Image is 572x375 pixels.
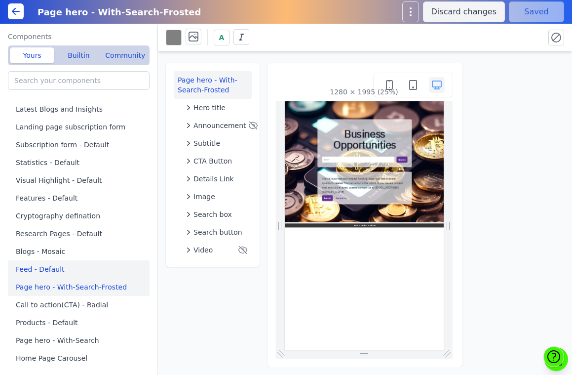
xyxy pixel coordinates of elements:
button: Desktop [429,77,445,93]
button: Search [442,218,485,243]
button: Details Link [182,170,252,188]
button: Call to action(CTA) - Radial [8,296,153,314]
span: Video [193,245,213,255]
button: Home Page Carousel [8,349,153,367]
button: Hero title [182,99,252,117]
span: CTA Button [193,156,232,166]
span: Search button [193,227,242,237]
span: Image [193,192,215,202]
button: Landing page subscription form [8,118,153,136]
button: Subscription form - Default [8,136,153,154]
button: Research Pages - Default [8,225,153,243]
button: Products - Default [8,314,153,332]
button: CTA Button [182,152,252,170]
button: Builtin [56,47,101,63]
button: Visual Highlight - Default [8,171,153,189]
button: Search box [182,206,252,223]
button: Search button [182,223,252,241]
button: Announcement [182,117,252,134]
button: Yours [10,47,54,63]
button: Page hero - With-Search-Frosted [8,278,153,296]
button: Page hero - With-Search [8,332,153,349]
h1: Business Opportunities [147,107,485,192]
button: Image [182,188,252,206]
button: Discard changes [423,1,505,22]
div: 1280 × 1995 (25%) [330,87,398,97]
button: Subtitle [182,134,252,152]
p: We list business and project funding opportunities that are quantum-related from all around the w... [147,296,485,367]
button: Page hero - With-Search-Frosted [174,71,252,99]
button: Community [103,47,148,63]
button: Saved [509,1,564,22]
span: Search box [193,209,232,219]
button: Background color [166,30,182,45]
button: Statistics - Default [8,154,153,171]
iframe: Preview [285,101,445,351]
button: Tablet [405,77,421,93]
button: Reset all styles [548,30,564,45]
span: Announcement [193,121,246,130]
button: Italics [233,29,249,45]
button: Mobile [381,77,397,93]
span: Hero title [193,103,226,113]
span: A [219,33,225,42]
button: Features - Default [8,189,153,207]
button: Latest Blogs and Insights [8,100,153,118]
button: Feed - Default [8,260,153,278]
span: Details Link [193,174,234,184]
span: Subtitle [193,138,220,148]
input: Search [147,218,433,243]
input: Search your components [8,71,150,90]
label: Components [8,32,150,42]
button: A [214,30,229,45]
button: Blogs - Mosaic [8,243,153,260]
button: Background image [186,29,201,44]
button: Cryptography defination [8,207,153,225]
button: Video [182,241,252,259]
